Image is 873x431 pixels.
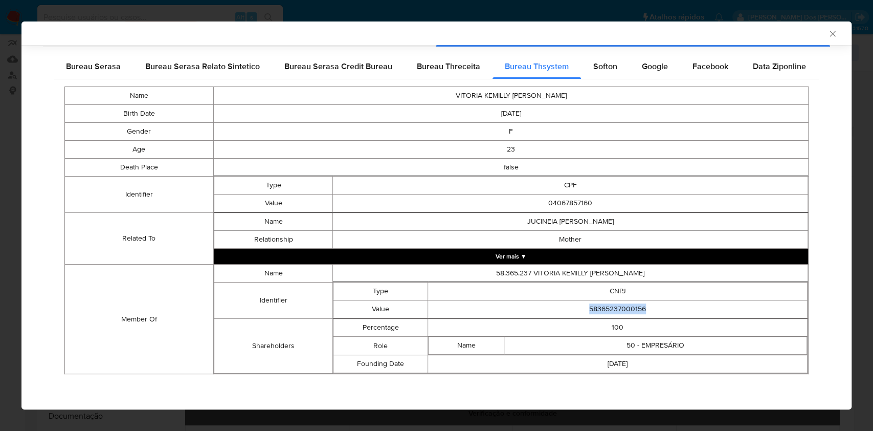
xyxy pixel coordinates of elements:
[65,123,214,141] td: Gender
[65,213,214,265] td: Related To
[333,337,428,355] td: Role
[593,60,617,72] span: Softon
[333,231,808,249] td: Mother
[333,355,428,373] td: Founding Date
[214,231,332,249] td: Relationship
[333,319,428,337] td: Percentage
[214,319,332,374] td: Shareholders
[827,29,837,38] button: Fechar a janela
[333,265,808,283] td: 58.365.237 VITORIA KEMILLY [PERSON_NAME]
[417,60,480,72] span: Bureau Threceita
[65,141,214,159] td: Age
[213,141,808,159] td: 23
[214,177,332,195] td: Type
[284,60,392,72] span: Bureau Serasa Credit Bureau
[333,177,808,195] td: CPF
[333,195,808,212] td: 04067857160
[65,159,214,177] td: Death Place
[145,60,260,72] span: Bureau Serasa Relato Sintetico
[21,21,852,410] div: closure-recommendation-modal
[428,355,808,373] td: [DATE]
[54,54,819,79] div: Detailed external info
[213,123,808,141] td: F
[428,300,808,318] td: 58365237000156
[213,87,808,105] td: VITORIA KEMILLY [PERSON_NAME]
[214,265,332,283] td: Name
[429,337,504,355] td: Name
[65,177,214,213] td: Identifier
[333,300,428,318] td: Value
[505,60,569,72] span: Bureau Thsystem
[66,60,121,72] span: Bureau Serasa
[213,105,808,123] td: [DATE]
[214,213,332,231] td: Name
[333,213,808,231] td: JUCINEIA [PERSON_NAME]
[213,159,808,177] td: false
[692,60,728,72] span: Facebook
[333,283,428,300] td: Type
[428,319,808,337] td: 100
[214,195,332,212] td: Value
[214,283,332,319] td: Identifier
[504,337,807,355] td: 50 - EMPRESÁRIO
[428,283,808,300] td: CNPJ
[753,60,806,72] span: Data Ziponline
[65,105,214,123] td: Birth Date
[65,265,214,374] td: Member Of
[214,249,808,264] button: Expand array
[65,87,214,105] td: Name
[642,60,668,72] span: Google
